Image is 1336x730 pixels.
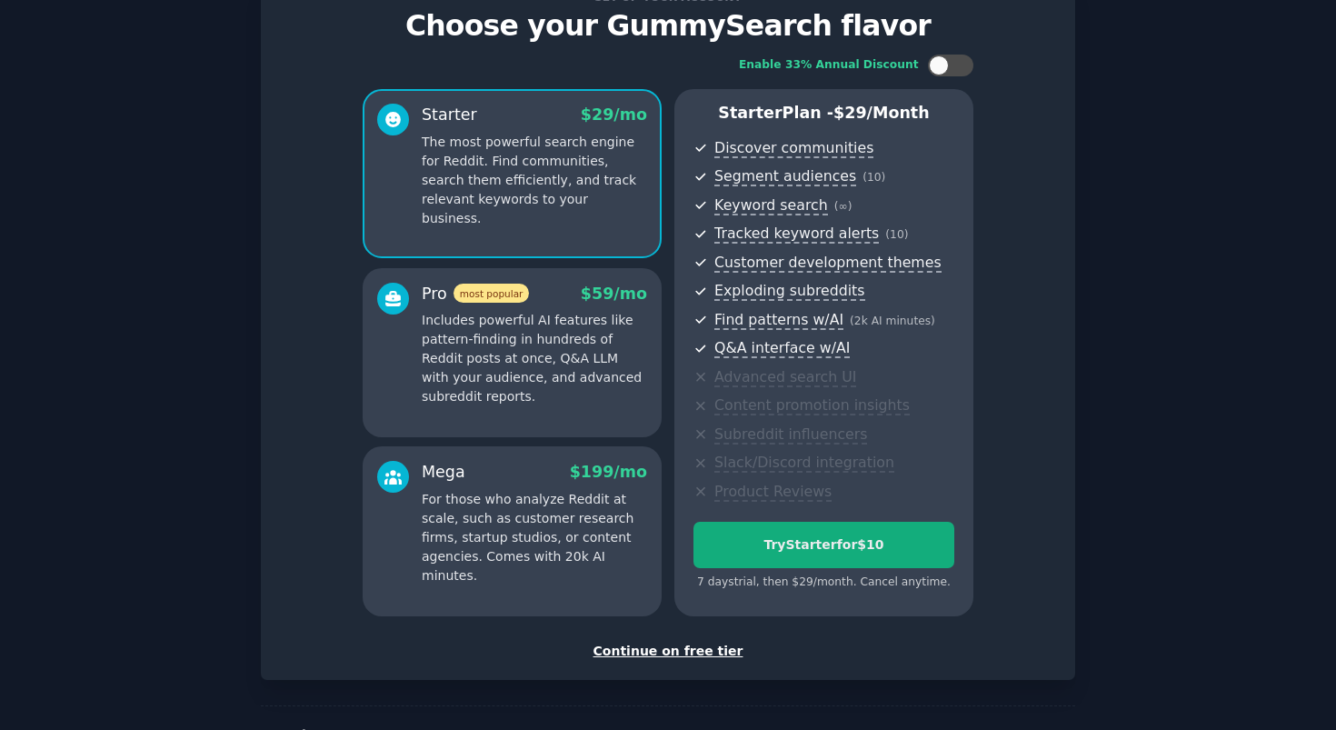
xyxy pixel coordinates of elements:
[693,522,954,568] button: TryStarterfor$10
[714,425,867,445] span: Subreddit influencers
[862,171,885,184] span: ( 10 )
[714,167,856,186] span: Segment audiences
[714,339,850,358] span: Q&A interface w/AI
[694,535,953,555] div: Try Starter for $10
[280,10,1056,42] p: Choose your GummySearch flavor
[422,104,477,126] div: Starter
[714,139,873,158] span: Discover communities
[714,282,864,301] span: Exploding subreddits
[422,311,647,406] p: Includes powerful AI features like pattern-finding in hundreds of Reddit posts at once, Q&A LLM w...
[714,225,879,244] span: Tracked keyword alerts
[581,285,647,303] span: $ 59 /mo
[454,284,530,303] span: most popular
[570,463,647,481] span: $ 199 /mo
[850,315,935,327] span: ( 2k AI minutes )
[422,461,465,484] div: Mega
[422,133,647,228] p: The most powerful search engine for Reddit. Find communities, search them efficiently, and track ...
[693,102,954,125] p: Starter Plan -
[714,454,894,473] span: Slack/Discord integration
[833,104,930,122] span: $ 29 /month
[693,575,954,591] div: 7 days trial, then $ 29 /month . Cancel anytime.
[714,254,942,273] span: Customer development themes
[714,483,832,502] span: Product Reviews
[834,200,852,213] span: ( ∞ )
[714,196,828,215] span: Keyword search
[581,105,647,124] span: $ 29 /mo
[714,311,843,330] span: Find patterns w/AI
[885,228,908,241] span: ( 10 )
[422,283,529,305] div: Pro
[422,490,647,585] p: For those who analyze Reddit at scale, such as customer research firms, startup studios, or conte...
[280,642,1056,661] div: Continue on free tier
[739,57,919,74] div: Enable 33% Annual Discount
[714,396,910,415] span: Content promotion insights
[714,368,856,387] span: Advanced search UI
